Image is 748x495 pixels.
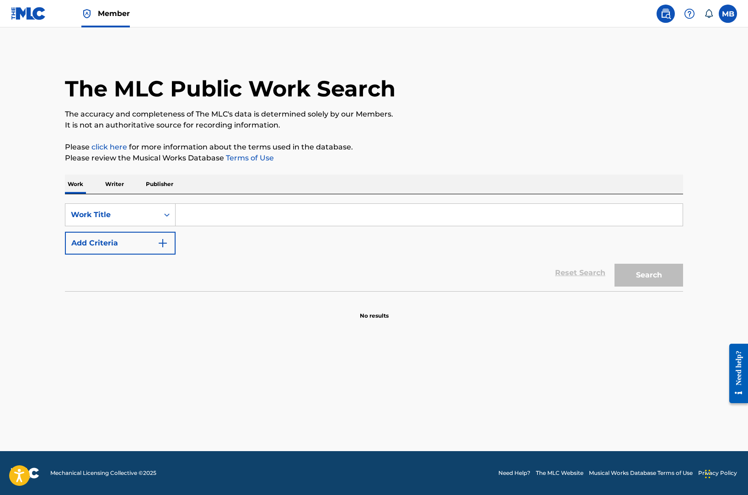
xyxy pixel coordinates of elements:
p: The accuracy and completeness of The MLC's data is determined solely by our Members. [65,109,683,120]
div: Work Title [71,209,153,220]
p: Publisher [143,175,176,194]
iframe: Resource Center [722,337,748,410]
p: No results [360,301,389,320]
img: search [660,8,671,19]
a: click here [91,143,127,151]
p: Work [65,175,86,194]
a: Terms of Use [224,154,274,162]
a: Need Help? [498,469,530,477]
p: It is not an authoritative source for recording information. [65,120,683,131]
img: Top Rightsholder [81,8,92,19]
span: Member [98,8,130,19]
form: Search Form [65,203,683,291]
a: Musical Works Database Terms of Use [589,469,693,477]
p: Please for more information about the terms used in the database. [65,142,683,153]
iframe: Chat Widget [702,451,748,495]
span: Mechanical Licensing Collective © 2025 [50,469,156,477]
p: Please review the Musical Works Database [65,153,683,164]
img: logo [11,468,39,479]
a: The MLC Website [536,469,583,477]
div: Drag [705,460,711,488]
img: help [684,8,695,19]
div: User Menu [719,5,737,23]
p: Writer [102,175,127,194]
a: Privacy Policy [698,469,737,477]
div: Notifications [704,9,713,18]
div: Help [680,5,699,23]
a: Public Search [657,5,675,23]
button: Add Criteria [65,232,176,255]
img: 9d2ae6d4665cec9f34b9.svg [157,238,168,249]
img: MLC Logo [11,7,46,20]
h1: The MLC Public Work Search [65,75,395,102]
